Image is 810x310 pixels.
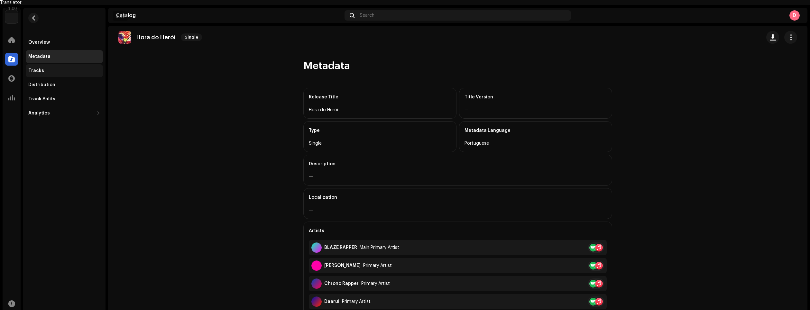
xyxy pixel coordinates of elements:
div: — [309,206,607,214]
div: Primary Artist [361,281,390,286]
div: Title Version [465,88,607,106]
div: Artists [309,222,607,240]
div: Primary Artist [342,299,371,304]
div: Analytics [28,111,50,116]
div: Main Primary Artist [360,245,399,250]
div: Tracks [28,68,44,73]
div: Distribution [28,82,55,87]
div: — [465,106,607,114]
div: — [309,173,607,181]
re-m-nav-item: Distribution [26,78,103,91]
div: Track Splits [28,96,55,102]
div: Release Title [309,88,451,106]
div: Single [309,140,451,147]
p: Hora do Herói [136,34,176,41]
div: Metadata Language [465,122,607,140]
div: Daarui [324,299,339,304]
div: Primary Artist [363,263,392,268]
div: Portuguese [465,140,607,147]
div: D [789,10,800,21]
img: de0d2825-999c-4937-b35a-9adca56ee094 [5,10,18,23]
div: Metadata [28,54,51,59]
span: Search [360,13,374,18]
div: Overview [28,40,50,45]
re-m-nav-dropdown: Analytics [26,107,103,120]
div: Description [309,155,607,173]
div: [PERSON_NAME] [324,263,361,268]
re-m-nav-item: Track Splits [26,93,103,105]
div: Chrono Rapper [324,281,359,286]
re-m-nav-item: Tracks [26,64,103,77]
span: Metadata [303,59,350,72]
re-m-nav-item: Overview [26,36,103,49]
div: Hora do Herói [309,106,451,114]
div: BLAZE RAPPER [324,245,357,250]
img: 3a8f35b7-eef1-48d1-9813-2a4a02a89cb6 [118,31,131,44]
div: Localization [309,188,607,206]
span: Single [181,33,202,41]
div: Type [309,122,451,140]
div: Catalog [116,13,342,18]
re-m-nav-item: Metadata [26,50,103,63]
